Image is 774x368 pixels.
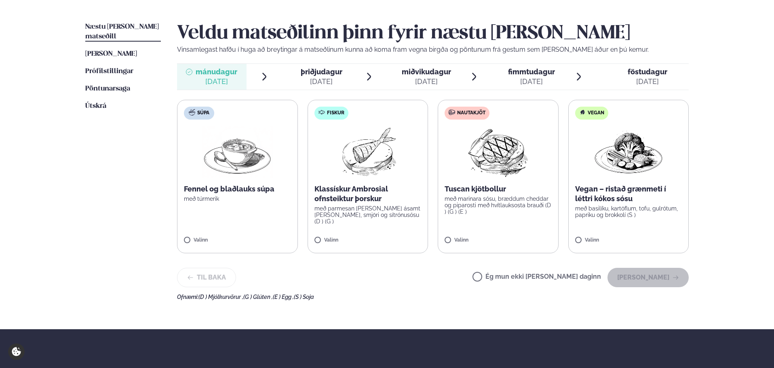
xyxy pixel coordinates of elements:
p: Tuscan kjötbollur [445,184,552,194]
img: Beef-Meat.png [462,126,534,178]
a: Pöntunarsaga [85,84,130,94]
span: (D ) Mjólkurvörur , [198,294,243,300]
span: Súpa [197,110,209,116]
img: beef.svg [449,109,455,116]
div: [DATE] [402,77,451,86]
button: [PERSON_NAME] [607,268,689,287]
a: Prófílstillingar [85,67,133,76]
div: Ofnæmi: [177,294,689,300]
p: með túrmerik [184,196,291,202]
span: föstudagur [628,67,667,76]
div: [DATE] [508,77,555,86]
button: Til baka [177,268,236,287]
span: Vegan [588,110,604,116]
p: Klassískur Ambrosial ofnsteiktur þorskur [314,184,422,204]
img: Vegan.svg [579,109,586,116]
p: Vinsamlegast hafðu í huga að breytingar á matseðlinum kunna að koma fram vegna birgða og pöntunum... [177,45,689,55]
span: Nautakjöt [457,110,485,116]
p: með marinara sósu, bræddum cheddar og piparosti með hvítlauksosta brauði (D ) (G ) (E ) [445,196,552,215]
span: (G ) Glúten , [243,294,273,300]
span: fimmtudagur [508,67,555,76]
img: soup.svg [189,109,195,116]
span: [PERSON_NAME] [85,50,137,57]
span: miðvikudagur [402,67,451,76]
p: Vegan – ristað grænmeti í léttri kókos sósu [575,184,682,204]
p: með basilíku, kartöflum, tofu, gulrótum, papriku og brokkolí (S ) [575,205,682,218]
span: Næstu [PERSON_NAME] matseðill [85,23,159,40]
p: með parmesan [PERSON_NAME] ásamt [PERSON_NAME], smjöri og sítrónusósu (D ) (G ) [314,205,422,225]
a: Cookie settings [8,343,25,360]
a: [PERSON_NAME] [85,49,137,59]
img: Fish.png [332,126,403,178]
span: Pöntunarsaga [85,85,130,92]
span: mánudagur [196,67,237,76]
img: Soup.png [202,126,273,178]
span: þriðjudagur [301,67,342,76]
p: Fennel og blaðlauks súpa [184,184,291,194]
div: [DATE] [196,77,237,86]
span: (E ) Egg , [273,294,294,300]
span: Útskrá [85,103,106,109]
img: fish.svg [318,109,325,116]
div: [DATE] [301,77,342,86]
div: [DATE] [628,77,667,86]
h2: Veldu matseðilinn þinn fyrir næstu [PERSON_NAME] [177,22,689,45]
span: (S ) Soja [294,294,314,300]
span: Fiskur [327,110,344,116]
a: Útskrá [85,101,106,111]
img: Vegan.png [593,126,664,178]
a: Næstu [PERSON_NAME] matseðill [85,22,161,42]
span: Prófílstillingar [85,68,133,75]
